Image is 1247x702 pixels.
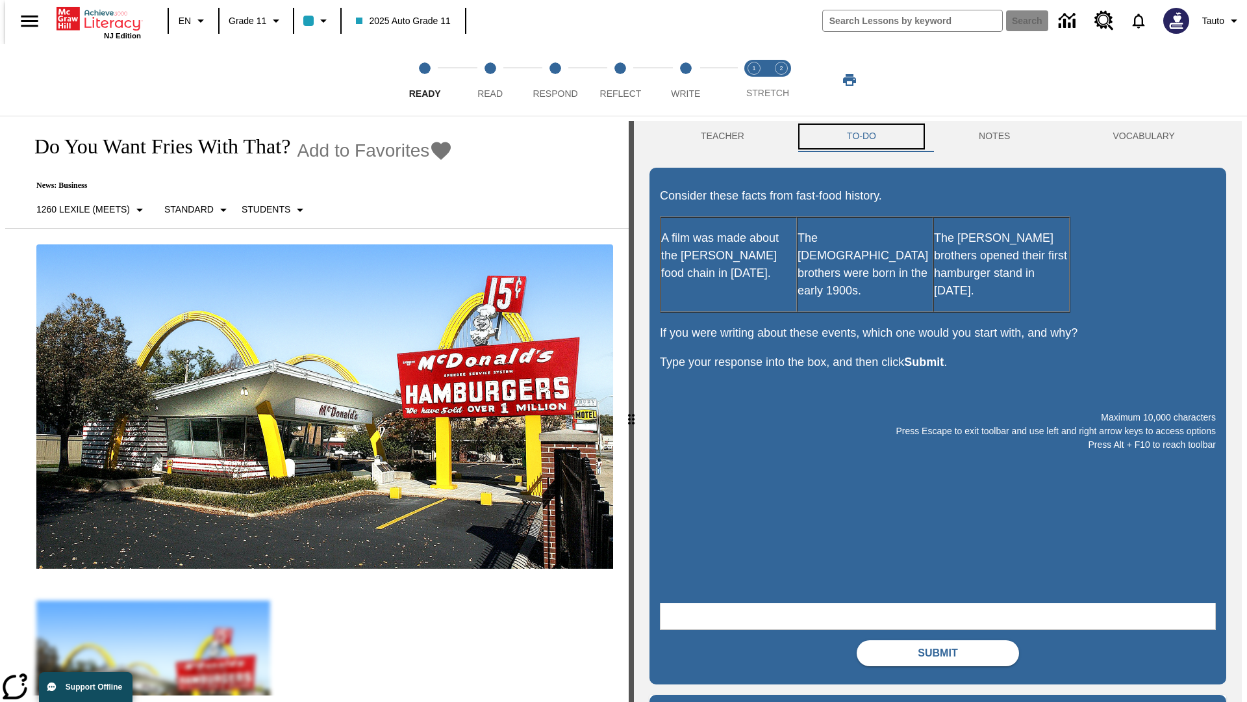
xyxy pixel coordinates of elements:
[649,121,1226,152] div: Instructional Panel Tabs
[1087,3,1122,38] a: Resource Center, Will open in new tab
[583,44,658,116] button: Reflect step 4 of 5
[31,198,153,222] button: Select Lexile, 1260 Lexile (Meets)
[477,88,503,99] span: Read
[671,88,700,99] span: Write
[297,139,453,162] button: Add to Favorites - Do You Want Fries With That?
[629,121,634,702] div: Press Enter or Spacebar and then press right and left arrow keys to move the slider
[10,2,49,40] button: Open side menu
[648,44,724,116] button: Write step 5 of 5
[634,121,1242,702] div: activity
[796,121,927,152] button: TO-DO
[533,88,577,99] span: Respond
[159,198,236,222] button: Scaffolds, Standard
[660,354,1216,371] p: Type your response into the box, and then click .
[39,672,132,702] button: Support Offline
[762,44,800,116] button: Stretch Respond step 2 of 2
[904,356,944,369] strong: Submit
[735,44,773,116] button: Stretch Read step 1 of 2
[660,411,1216,424] p: Maximum 10,000 characters
[779,65,783,71] text: 2
[649,121,796,152] button: Teacher
[660,424,1216,438] p: Press Escape to exit toolbar and use left and right arrow keys to access options
[387,44,462,116] button: Ready step 1 of 5
[518,44,593,116] button: Respond step 3 of 5
[829,68,870,92] button: Print
[298,9,336,32] button: Class color is light blue. Change class color
[660,438,1216,452] p: Press Alt + F10 to reach toolbar
[1155,4,1197,38] button: Select a new avatar
[600,88,642,99] span: Reflect
[1051,3,1087,39] a: Data Center
[798,229,933,300] p: The [DEMOGRAPHIC_DATA] brothers were born in the early 1900s.
[1163,8,1189,34] img: Avatar
[36,203,130,216] p: 1260 Lexile (Meets)
[1122,4,1155,38] a: Notifications
[752,65,755,71] text: 1
[409,88,441,99] span: Ready
[356,14,450,28] span: 2025 Auto Grade 11
[660,324,1216,342] p: If you were writing about these events, which one would you start with, and why?
[5,121,629,695] div: reading
[452,44,527,116] button: Read step 2 of 5
[1061,121,1226,152] button: VOCABULARY
[21,135,290,159] h1: Do You Want Fries With That?
[36,244,613,569] img: One of the first McDonald's stores, with the iconic red sign and golden arches.
[857,640,1019,666] button: Submit
[297,140,429,161] span: Add to Favorites
[57,5,141,40] div: Home
[173,9,214,32] button: Language: EN, Select a language
[66,682,122,692] span: Support Offline
[746,88,789,98] span: STRETCH
[21,181,453,190] p: News: Business
[661,229,796,282] p: A film was made about the [PERSON_NAME] food chain in [DATE].
[934,229,1069,300] p: The [PERSON_NAME] brothers opened their first hamburger stand in [DATE].
[179,14,191,28] span: EN
[242,203,290,216] p: Students
[5,10,190,22] body: Maximum 10,000 characters Press Escape to exit toolbar and use left and right arrow keys to acces...
[104,32,141,40] span: NJ Edition
[1197,9,1247,32] button: Profile/Settings
[223,9,289,32] button: Grade: Grade 11, Select a grade
[236,198,313,222] button: Select Student
[229,14,266,28] span: Grade 11
[164,203,214,216] p: Standard
[1202,14,1224,28] span: Tauto
[927,121,1061,152] button: NOTES
[823,10,1002,31] input: search field
[660,187,1216,205] p: Consider these facts from fast-food history.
